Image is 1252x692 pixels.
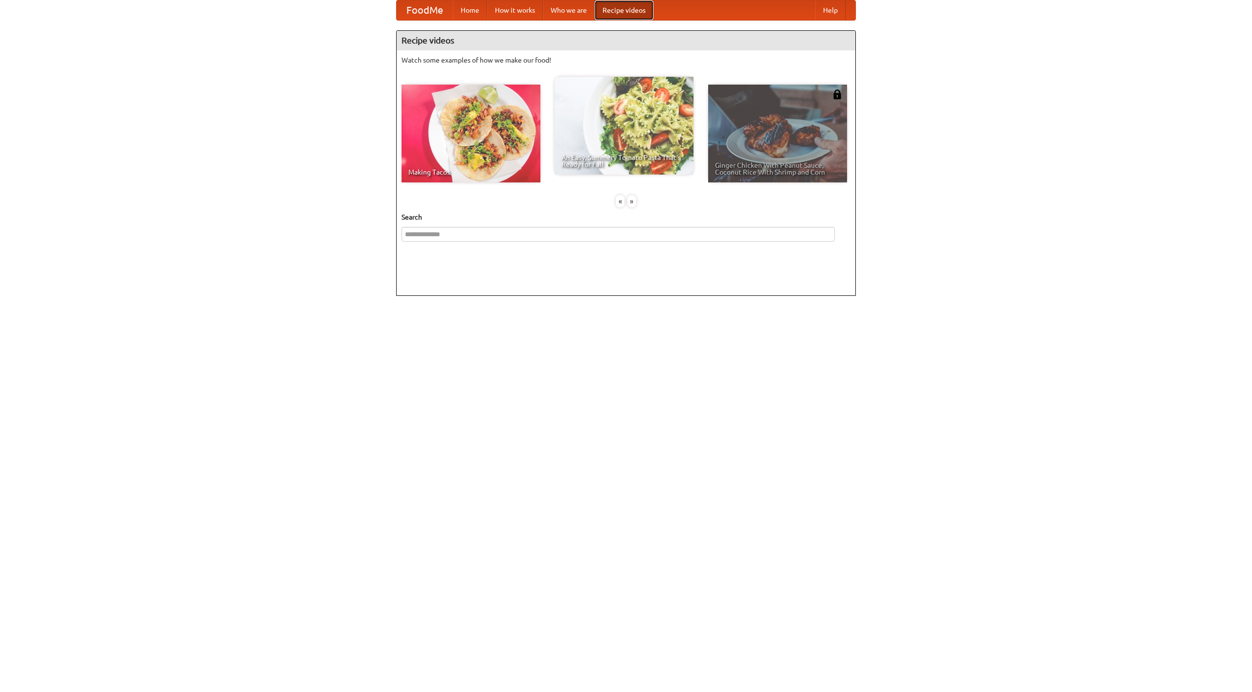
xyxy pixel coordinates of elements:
a: FoodMe [397,0,453,20]
div: « [616,195,625,207]
div: » [627,195,636,207]
a: An Easy, Summery Tomato Pasta That's Ready for Fall [555,77,693,175]
h4: Recipe videos [397,31,855,50]
img: 483408.png [832,89,842,99]
span: Making Tacos [408,169,534,176]
a: Making Tacos [402,85,540,182]
h5: Search [402,212,850,222]
span: An Easy, Summery Tomato Pasta That's Ready for Fall [561,154,687,168]
a: Home [453,0,487,20]
a: Who we are [543,0,595,20]
a: Help [815,0,846,20]
a: Recipe videos [595,0,653,20]
a: How it works [487,0,543,20]
p: Watch some examples of how we make our food! [402,55,850,65]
